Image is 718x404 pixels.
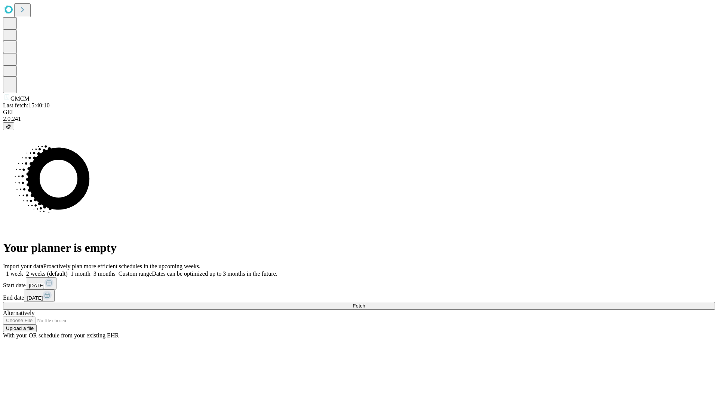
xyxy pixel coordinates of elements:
[152,270,277,277] span: Dates can be optimized up to 3 months in the future.
[3,241,715,255] h1: Your planner is empty
[29,283,45,288] span: [DATE]
[3,290,715,302] div: End date
[24,290,55,302] button: [DATE]
[10,95,30,102] span: GMCM
[3,263,43,269] span: Import your data
[3,109,715,116] div: GEI
[119,270,152,277] span: Custom range
[43,263,200,269] span: Proactively plan more efficient schedules in the upcoming weeks.
[3,277,715,290] div: Start date
[27,295,43,301] span: [DATE]
[3,324,37,332] button: Upload a file
[26,270,68,277] span: 2 weeks (default)
[353,303,365,309] span: Fetch
[3,116,715,122] div: 2.0.241
[6,270,23,277] span: 1 week
[3,102,50,108] span: Last fetch: 15:40:10
[93,270,116,277] span: 3 months
[3,302,715,310] button: Fetch
[3,122,14,130] button: @
[3,310,34,316] span: Alternatively
[3,332,119,339] span: With your OR schedule from your existing EHR
[6,123,11,129] span: @
[26,277,56,290] button: [DATE]
[71,270,90,277] span: 1 month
